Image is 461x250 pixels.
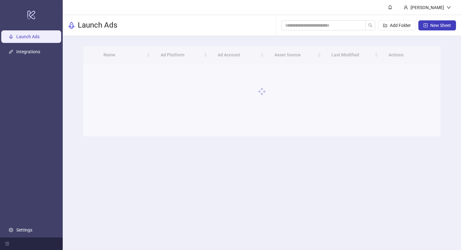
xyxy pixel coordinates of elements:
h3: Launch Ads [78,20,117,30]
button: Add Folder [378,20,416,30]
span: New Sheet [430,23,451,28]
span: rocket [68,22,75,29]
button: New Sheet [418,20,456,30]
span: user [404,5,408,10]
span: Add Folder [390,23,411,28]
span: search [368,23,373,28]
span: bell [388,5,392,9]
span: folder-add [383,23,387,28]
a: Integrations [16,49,40,54]
a: Settings [16,227,32,232]
span: down [447,5,451,10]
span: plus-square [423,23,428,28]
div: [PERSON_NAME] [408,4,447,11]
a: Launch Ads [16,34,40,39]
span: menu-fold [5,242,9,246]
